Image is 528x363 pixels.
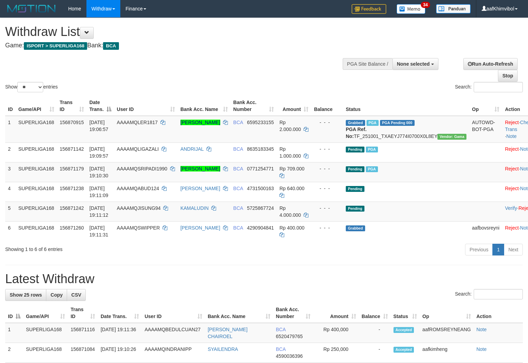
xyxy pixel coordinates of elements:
a: [PERSON_NAME] CHAIROEL [208,327,248,339]
h1: Latest Withdraw [5,272,523,286]
h4: Game: Bank: [5,42,345,49]
span: Copy 8635183345 to clipboard [247,146,274,152]
span: 156871142 [60,146,84,152]
a: [PERSON_NAME] [180,120,220,125]
a: Previous [465,244,493,255]
span: AAAAMQJISUNG94 [117,205,161,211]
label: Show entries [5,82,58,92]
span: 34 [421,2,430,8]
span: [DATE] 19:11:31 [90,225,109,238]
td: SUPERLIGA168 [16,182,57,202]
td: 2 [5,343,23,363]
th: Op: activate to sort column ascending [420,303,474,323]
td: [DATE] 19:11:36 [98,323,142,343]
span: Pending [346,186,364,192]
td: SUPERLIGA168 [16,202,57,221]
span: 156871179 [60,166,84,171]
span: BCA [233,186,243,191]
span: BCA [276,346,286,352]
span: Grabbed [346,120,365,126]
td: SUPERLIGA168 [16,162,57,182]
th: Date Trans.: activate to sort column ascending [98,303,142,323]
div: - - - [314,146,340,152]
span: 156871260 [60,225,84,231]
span: Rp 640.000 [279,186,304,191]
span: Pending [346,206,364,212]
th: Bank Acc. Number: activate to sort column ascending [273,303,314,323]
a: KAMALUDIN [180,205,209,211]
span: CSV [71,292,81,298]
span: Accepted [393,347,414,353]
div: - - - [314,185,340,192]
img: Button%20Memo.svg [397,4,426,14]
span: 156870915 [60,120,84,125]
span: BCA [276,327,286,332]
span: BCA [233,205,243,211]
td: - [359,323,391,343]
td: AAAAMQINDRANIPP [142,343,205,363]
th: Status: activate to sort column ascending [391,303,420,323]
span: Accepted [393,327,414,333]
td: 156871116 [68,323,98,343]
select: Showentries [17,82,43,92]
span: AAAAMQLER1817 [117,120,158,125]
a: Reject [505,225,519,231]
span: ISPORT > SUPERLIGA168 [24,42,87,50]
th: Date Trans.: activate to sort column descending [87,96,114,116]
a: Show 25 rows [5,289,46,301]
img: Feedback.jpg [352,4,386,14]
span: BCA [103,42,119,50]
th: Trans ID: activate to sort column ascending [68,303,98,323]
span: Copy 5725867724 to clipboard [247,205,274,211]
span: None selected [397,61,430,67]
span: Copy 0771254771 to clipboard [247,166,274,171]
span: Rp 1.000.000 [279,146,301,159]
span: Copy 6595233155 to clipboard [247,120,274,125]
span: Rp 4.000.000 [279,205,301,218]
span: Rp 400.000 [279,225,304,231]
span: BCA [233,166,243,171]
span: Show 25 rows [10,292,42,298]
td: aafkimheng [420,343,474,363]
th: ID [5,96,16,116]
a: Note [476,346,487,352]
a: 1 [492,244,504,255]
a: CSV [67,289,86,301]
a: Reject [505,166,519,171]
td: 6 [5,221,16,241]
span: 156871238 [60,186,84,191]
td: Rp 250,000 [313,343,359,363]
th: Balance: activate to sort column ascending [359,303,391,323]
a: Verify [505,205,517,211]
span: BCA [233,225,243,231]
span: PGA Pending [380,120,415,126]
a: [PERSON_NAME] [180,225,220,231]
th: Game/API: activate to sort column ascending [16,96,57,116]
a: Next [504,244,523,255]
span: Marked by aafsoycanthlai [366,166,378,172]
td: 3 [5,162,16,182]
td: AUTOWD-BOT-PGA [469,116,502,143]
a: Reject [505,120,519,125]
span: Marked by aafsoycanthlai [366,147,378,152]
th: Bank Acc. Number: activate to sort column ascending [231,96,277,116]
td: SUPERLIGA168 [16,142,57,162]
td: SUPERLIGA168 [23,323,68,343]
div: - - - [314,224,340,231]
input: Search: [474,82,523,92]
td: aafbovsreyni [469,221,502,241]
b: PGA Ref. No: [346,127,367,139]
div: Showing 1 to 6 of 6 entries [5,243,215,253]
h1: Withdraw List [5,25,345,39]
span: AAAAMQLIGAZALI [117,146,159,152]
a: SYAILENDRA [208,346,238,352]
td: AAAAMQBEDULCUAN27 [142,323,205,343]
span: Copy [50,292,63,298]
th: Amount: activate to sort column ascending [277,96,311,116]
a: ANDRIJAL [180,146,204,152]
a: Note [476,327,487,332]
input: Search: [474,289,523,299]
td: - [359,343,391,363]
span: 156871242 [60,205,84,211]
span: Rp 2.000.000 [279,120,301,132]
